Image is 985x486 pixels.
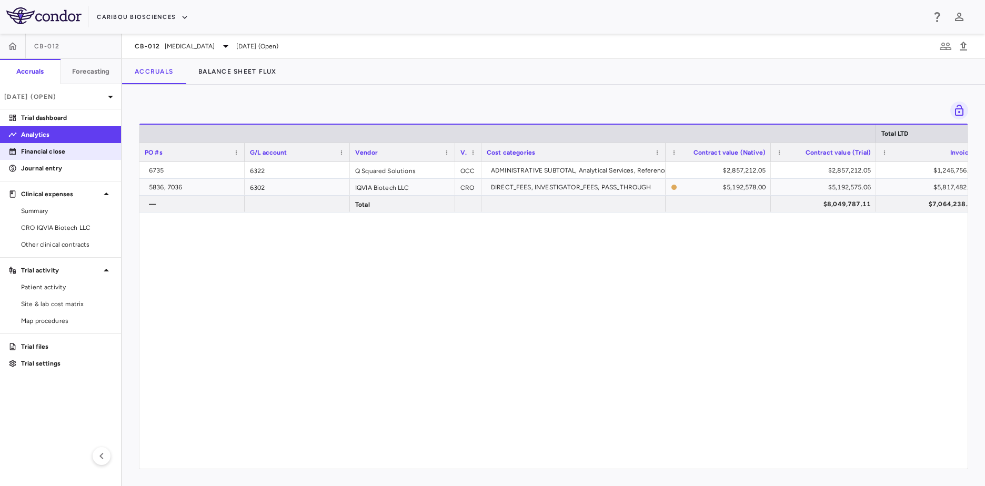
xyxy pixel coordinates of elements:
h6: Accruals [16,67,44,76]
span: Lock grid [946,102,968,119]
span: PO #s [145,149,163,156]
div: $7,064,238.94 [886,196,976,212]
button: Balance Sheet Flux [186,59,289,84]
div: — [149,196,239,212]
div: 6322 [245,162,350,178]
span: Contract value (Native) [693,149,766,156]
div: 6302 [245,179,350,195]
span: Cost categories [487,149,535,156]
div: $5,817,482.00 [886,179,976,196]
div: 5836, 7036 [149,179,239,196]
p: Analytics [21,130,113,139]
h6: Forecasting [72,67,110,76]
p: Trial settings [21,359,113,368]
span: The contract record and uploaded budget values do not match. Please review the contract record an... [671,179,766,195]
p: Trial files [21,342,113,351]
div: $5,192,575.06 [780,179,871,196]
span: Total LTD [881,130,908,137]
button: Accruals [122,59,186,84]
img: logo-full-BYUhSk78.svg [6,7,82,24]
p: Trial dashboard [21,113,113,123]
span: Patient activity [21,282,113,292]
p: Financial close [21,147,113,156]
span: Summary [21,206,113,216]
span: Vendor type [460,149,467,156]
div: CRO [455,179,481,195]
div: $2,857,212.05 [675,162,766,179]
div: $8,049,787.11 [780,196,871,212]
p: Trial activity [21,266,100,275]
div: $2,857,212.05 [780,162,871,179]
span: Vendor [355,149,378,156]
div: 6735 [149,162,239,179]
div: Q Squared Solutions [350,162,455,178]
span: Invoiced [950,149,976,156]
span: [MEDICAL_DATA] [165,42,215,51]
p: [DATE] (Open) [4,92,104,102]
span: [DATE] (Open) [236,42,279,51]
span: Contract value (Trial) [806,149,871,156]
div: $1,246,756.94 [886,162,976,179]
p: Clinical expenses [21,189,100,199]
div: DIRECT_FEES, INVESTIGATOR_FEES, PASS_THROUGH [491,179,660,196]
span: G/L account [250,149,287,156]
span: CB-012 [34,42,60,50]
span: CRO IQVIA Biotech LLC [21,223,113,232]
span: Other clinical contracts [21,240,113,249]
span: CB-012 [135,42,160,50]
span: Map procedures [21,316,113,326]
div: OCC [455,162,481,178]
button: Caribou Biosciences [97,9,188,26]
div: IQVIA Biotech LLC [350,179,455,195]
p: Journal entry [21,164,113,173]
div: $5,192,578.00 [681,179,766,196]
div: Total [350,196,455,212]
span: Site & lab cost matrix [21,299,113,309]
